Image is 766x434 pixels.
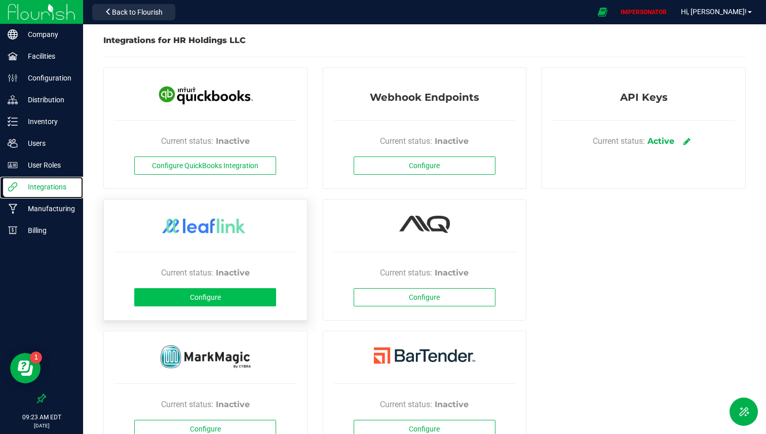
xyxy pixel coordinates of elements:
p: Distribution [18,94,79,106]
div: Inactive [435,135,469,147]
button: Toggle Menu [730,398,758,426]
div: Inactive [435,267,469,279]
p: Integrations [18,181,79,193]
span: Configure [190,293,221,301]
inline-svg: Billing [8,225,18,235]
p: Configuration [18,72,79,84]
p: IMPERSONATOR [617,8,671,17]
span: Configure QuickBooks Integration [152,162,258,170]
img: MarkMagic By Cybra [160,345,251,368]
div: Inactive [216,399,250,411]
inline-svg: Integrations [8,182,18,192]
div: Active [647,135,674,147]
img: QuickBooks Online [155,81,256,108]
inline-svg: Configuration [8,73,18,83]
p: Inventory [18,115,79,128]
p: Facilities [18,50,79,62]
span: Current status: [161,267,213,279]
span: Configure [409,425,440,433]
span: Back to Flourish [112,8,163,16]
span: Current status: [161,135,213,147]
div: Inactive [435,399,469,411]
inline-svg: Users [8,138,18,148]
div: Inactive [216,267,250,279]
span: Configure [409,293,440,301]
iframe: Resource center [10,353,41,383]
p: 09:23 AM EDT [5,413,79,422]
img: BarTender [374,347,475,364]
span: Configure [190,425,221,433]
p: Manufacturing [18,203,79,215]
span: Webhook Endpoints [370,90,479,110]
span: API Keys [620,90,668,110]
inline-svg: Distribution [8,95,18,105]
label: Pin the sidebar to full width on large screens [36,393,47,404]
div: Inactive [216,135,250,147]
p: User Roles [18,159,79,171]
span: Integrations for HR Holdings LLC [103,35,246,45]
span: Current status: [380,399,432,411]
span: Hi, [PERSON_NAME]! [681,8,747,16]
iframe: Resource center unread badge [30,351,42,364]
inline-svg: Inventory [8,116,18,127]
img: LeafLink [155,211,256,243]
span: Current status: [593,135,645,147]
button: Configure [134,288,276,306]
span: Current status: [161,399,213,411]
p: Billing [18,224,79,236]
button: Configure [354,156,495,175]
inline-svg: User Roles [8,160,18,170]
p: Company [18,28,79,41]
button: Configure [354,288,495,306]
span: Open Ecommerce Menu [591,2,614,22]
inline-svg: Manufacturing [8,204,18,214]
button: Configure QuickBooks Integration [134,156,276,175]
inline-svg: Facilities [8,51,18,61]
span: Configure [409,162,440,170]
span: Current status: [380,267,432,279]
img: Alpine IQ [399,216,450,233]
p: [DATE] [5,422,79,429]
p: Users [18,137,79,149]
span: Current status: [380,135,432,147]
inline-svg: Company [8,29,18,40]
button: Back to Flourish [92,4,175,20]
